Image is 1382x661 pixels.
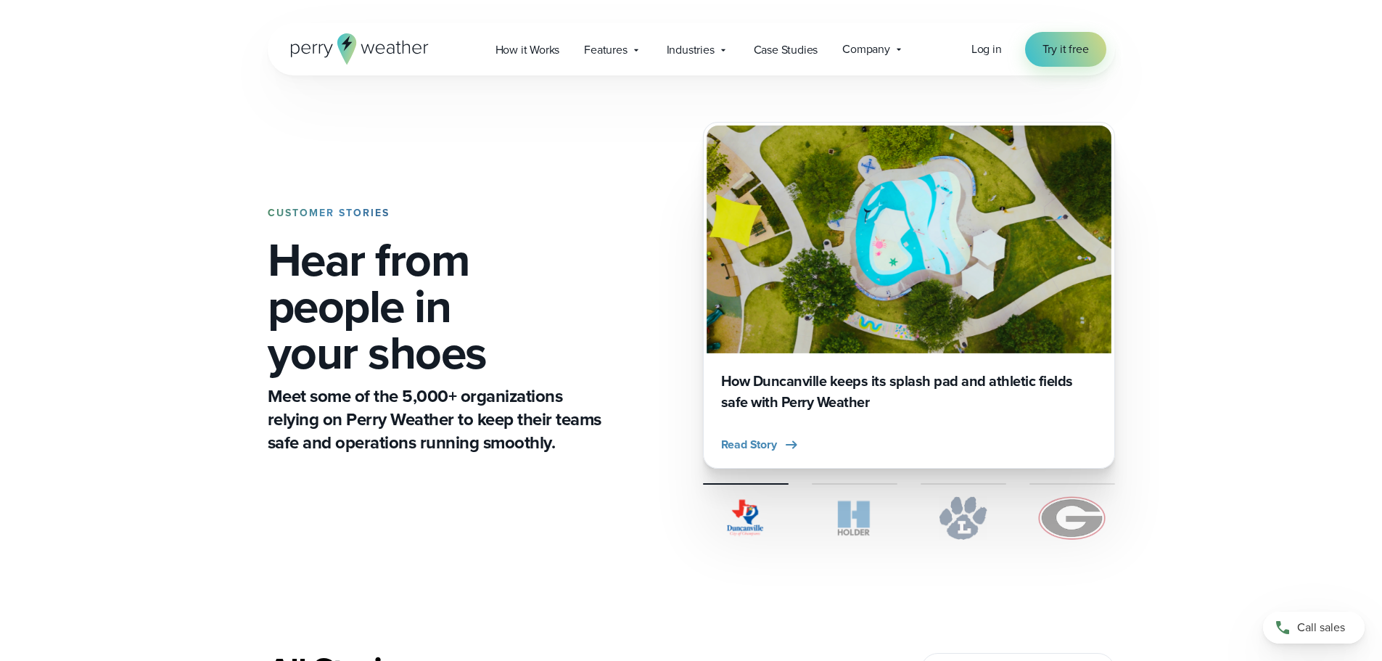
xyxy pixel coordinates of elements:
span: Try it free [1042,41,1089,58]
span: How it Works [495,41,560,59]
a: Log in [971,41,1002,58]
div: 1 of 4 [703,122,1115,469]
span: Log in [971,41,1002,57]
a: Duncanville Splash Pad How Duncanville keeps its splash pad and athletic fields safe with Perry W... [703,122,1115,469]
span: Read Story [721,436,777,453]
a: How it Works [483,35,572,65]
div: slideshow [703,122,1115,469]
span: Features [584,41,627,59]
h3: How Duncanville keeps its splash pad and athletic fields safe with Perry Weather [721,371,1097,413]
a: Try it free [1025,32,1106,67]
span: Case Studies [754,41,818,59]
span: Industries [667,41,715,59]
strong: CUSTOMER STORIES [268,205,390,221]
img: Duncanville Splash Pad [707,126,1111,353]
span: Call sales [1297,619,1345,636]
a: Call sales [1263,612,1365,644]
img: Holder.svg [812,496,897,540]
h1: Hear from people in your shoes [268,237,607,376]
span: Company [842,41,890,58]
a: Case Studies [741,35,831,65]
img: City of Duncanville Logo [703,496,789,540]
button: Read Story [721,436,800,453]
p: Meet some of the 5,000+ organizations relying on Perry Weather to keep their teams safe and opera... [268,385,607,454]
